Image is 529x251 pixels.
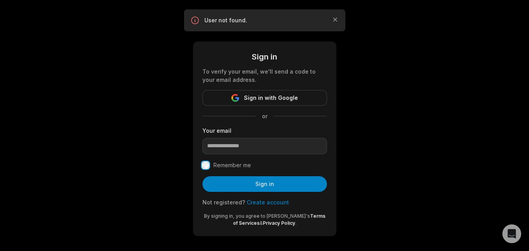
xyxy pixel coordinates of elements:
div: Sign in [202,51,327,63]
a: Create account [247,199,289,206]
span: . [295,220,296,226]
a: Privacy Policy [263,220,295,226]
span: Sign in with Google [244,93,298,103]
label: Your email [202,126,327,135]
button: Sign in [202,176,327,192]
a: Terms of Services [233,213,325,226]
span: Not registered? [202,199,245,206]
div: Open Intercom Messenger [502,224,521,243]
span: or [256,112,274,120]
label: Remember me [213,161,251,170]
div: To verify your email, we'll send a code to your email address. [202,67,327,84]
p: User not found. [204,16,325,24]
span: & [260,220,263,226]
span: By signing in, you agree to [PERSON_NAME]'s [204,213,310,219]
button: Sign in with Google [202,90,327,106]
